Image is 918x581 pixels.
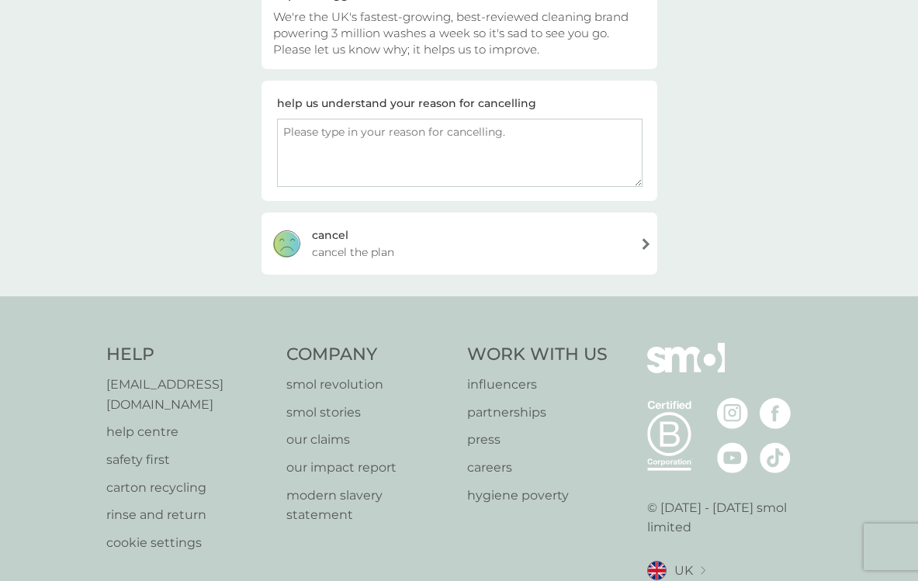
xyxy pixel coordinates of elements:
a: carton recycling [106,478,272,498]
a: help centre [106,422,272,442]
a: rinse and return [106,505,272,525]
span: We're the UK's fastest-growing, best-reviewed cleaning brand powering 3 million washes a week so ... [273,9,629,57]
h4: Company [286,343,452,367]
a: [EMAIL_ADDRESS][DOMAIN_NAME] [106,375,272,414]
a: our claims [286,430,452,450]
img: visit the smol Tiktok page [760,442,791,473]
h4: Work With Us [467,343,608,367]
a: partnerships [467,403,608,423]
a: modern slavery statement [286,486,452,525]
a: smol stories [286,403,452,423]
span: cancel the plan [312,244,394,261]
span: UK [674,561,693,581]
div: cancel [312,227,348,244]
h4: Help [106,343,272,367]
img: UK flag [647,561,667,580]
img: visit the smol Youtube page [717,442,748,473]
a: cookie settings [106,533,272,553]
a: careers [467,458,608,478]
img: visit the smol Instagram page [717,398,748,429]
p: © [DATE] - [DATE] smol limited [647,498,812,538]
img: visit the smol Facebook page [760,398,791,429]
img: smol [647,343,725,396]
a: our impact report [286,458,452,478]
a: influencers [467,375,608,395]
a: press [467,430,608,450]
a: smol revolution [286,375,452,395]
a: hygiene poverty [467,486,608,506]
img: select a new location [701,566,705,575]
div: help us understand your reason for cancelling [277,95,536,112]
a: safety first [106,450,272,470]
